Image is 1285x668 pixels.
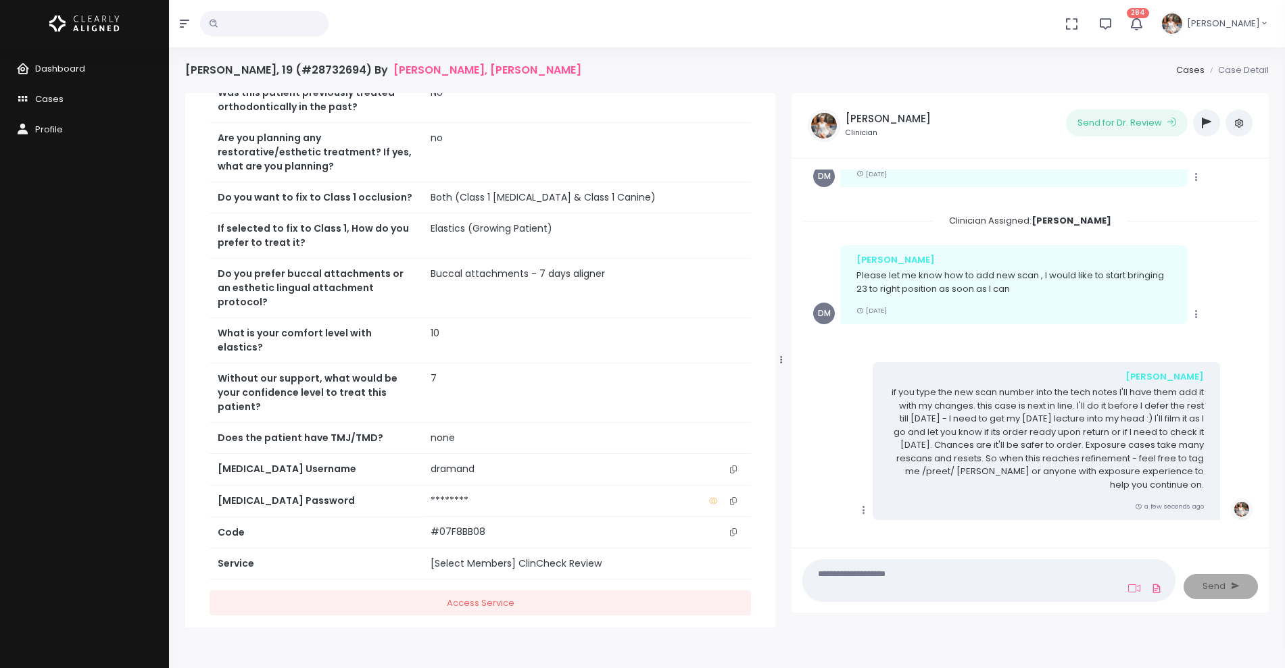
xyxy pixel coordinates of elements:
[431,557,743,571] div: [Select Members] ClinCheck Review
[813,303,835,324] span: DM
[1127,8,1149,18] span: 284
[210,363,422,423] th: Without our support, what would be your confidence level to treat this patient?
[422,318,751,363] td: 10
[846,128,931,138] small: Clinician
[1176,63,1205,76] a: Cases
[210,78,422,123] th: Was this patient previously treated orthodontically in the past?
[856,170,887,178] small: [DATE]
[210,590,751,615] a: Access Service
[210,454,422,486] th: [MEDICAL_DATA] Username
[422,259,751,318] td: Buccal attachments - 7 days aligner
[210,517,422,548] th: Code
[210,486,422,517] th: [MEDICAL_DATA] Password
[1205,63,1269,77] li: Case Detail
[210,318,422,363] th: What is your comfort level with elastics?
[1187,17,1260,30] span: [PERSON_NAME]
[1125,583,1143,594] a: Add Loom Video
[422,123,751,182] td: no
[49,9,120,38] img: Logo Horizontal
[889,386,1204,491] p: if you type the new scan number into the tech notes I'll have them add it with my changes. this c...
[813,165,835,187] span: DM
[210,259,422,318] th: Do you prefer buccal attachments or an esthetic lingual attachment protocol?
[856,269,1171,295] p: Please let me know how to add new scan , I would like to start bringing 23 to right position as s...
[35,123,63,136] span: Profile
[889,370,1204,384] div: [PERSON_NAME]
[856,306,887,315] small: [DATE]
[210,423,422,454] th: Does the patient have TMJ/TMD?
[185,63,581,76] h4: [PERSON_NAME], 19 (#28732694) By
[856,253,1171,267] div: [PERSON_NAME]
[210,548,422,580] th: Service
[422,423,751,454] td: none
[422,454,751,485] td: dramand
[422,517,751,548] td: #07F8BB08
[1135,502,1204,511] small: a few seconds ago
[1032,214,1111,227] b: [PERSON_NAME]
[1066,109,1188,136] button: Send for Dr. Review
[933,210,1128,231] span: Clinician Assigned:
[210,123,422,182] th: Are you planning any restorative/esthetic treatment? If yes, what are you planning?
[422,78,751,123] td: No
[422,363,751,423] td: 7
[210,182,422,213] th: Do you want to fix to Class 1 occlusion?
[35,62,85,75] span: Dashboard
[846,113,931,125] h5: [PERSON_NAME]
[35,93,64,105] span: Cases
[802,170,1258,534] div: scrollable content
[393,63,581,76] a: [PERSON_NAME], [PERSON_NAME]
[422,182,751,213] td: Both (Class 1 [MEDICAL_DATA] & Class 1 Canine)
[210,213,422,259] th: If selected to fix to Class 1, How do you prefer to treat it?
[1160,11,1184,36] img: Header Avatar
[185,93,775,627] div: scrollable content
[422,213,751,259] td: Elastics (Growing Patient)
[1148,576,1165,600] a: Add Files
